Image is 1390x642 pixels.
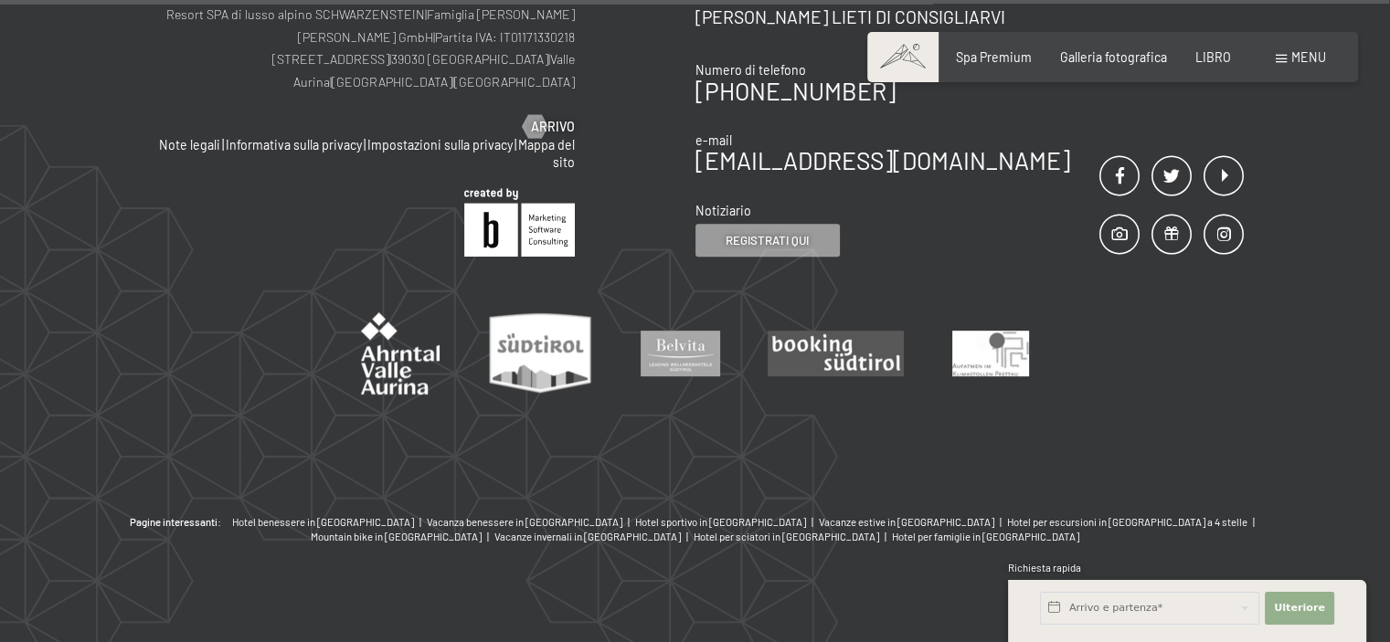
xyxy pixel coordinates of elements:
a: Vacanze estive in [GEOGRAPHIC_DATA] | [819,515,1007,530]
font: Vacanze invernali in [GEOGRAPHIC_DATA] [494,531,681,542]
font: | [515,137,516,153]
a: Hotel benessere in [GEOGRAPHIC_DATA] | [232,515,427,530]
a: Mappa del sito [518,137,575,171]
font: [STREET_ADDRESS] [272,51,389,67]
font: | [885,531,886,542]
font: Valle Aurina [293,51,575,89]
font: Mountain bike in [GEOGRAPHIC_DATA] [311,531,482,542]
font: Arrivo [531,119,575,134]
font: Hotel per sciatori in [GEOGRAPHIC_DATA] [694,531,879,542]
a: Hotel per sciatori in [GEOGRAPHIC_DATA] | [694,530,892,544]
font: Vacanze estive in [GEOGRAPHIC_DATA] [819,516,994,528]
button: Ulteriore [1265,592,1334,625]
font: [PERSON_NAME] lieti di consigliarvi [695,6,1005,27]
a: Hotel per escursioni in [GEOGRAPHIC_DATA] a 4 stelle | [1007,515,1260,530]
font: | [364,137,366,153]
font: e-mail [695,132,732,148]
font: Ulteriore [1274,602,1325,614]
a: Vacanze invernali in [GEOGRAPHIC_DATA] | [494,530,694,544]
font: Pagine interessanti: [130,516,221,528]
a: Galleria fotografica [1060,49,1167,65]
font: Numero di telefono [695,62,806,78]
a: Spa Premium [956,49,1032,65]
font: Partita IVA: IT01171330218 [435,29,575,45]
font: Vacanza benessere in [GEOGRAPHIC_DATA] [427,516,622,528]
font: Hotel sportivo in [GEOGRAPHIC_DATA] [635,516,806,528]
a: Mountain bike in [GEOGRAPHIC_DATA] | [311,530,494,544]
font: Richiesta rapida [1008,562,1081,574]
a: [EMAIL_ADDRESS][DOMAIN_NAME] [695,146,1070,174]
font: [GEOGRAPHIC_DATA] [454,74,575,89]
a: [PHONE_NUMBER] [695,77,896,105]
font: 39030 [GEOGRAPHIC_DATA] [391,51,548,67]
font: | [452,74,454,89]
font: | [330,74,332,89]
a: Impostazioni sulla privacy [367,137,513,153]
font: Famiglia [PERSON_NAME] [427,6,575,22]
font: | [686,531,688,542]
font: | [433,29,435,45]
font: | [389,51,391,67]
img: Brandnamic GmbH | Soluzioni leader per l'ospitalità [464,188,575,257]
a: Note legali [159,137,220,153]
font: | [222,137,224,153]
font: Resort SPA di lusso alpino SCHWARZENSTEIN [166,6,425,22]
font: | [487,531,489,542]
font: | [1000,516,1002,528]
a: Arrivo [523,118,575,136]
font: | [548,51,550,67]
font: | [419,516,421,528]
font: Registrati qui [726,233,809,247]
font: | [628,516,630,528]
font: | [1253,516,1255,528]
font: | [812,516,813,528]
a: Hotel sportivo in [GEOGRAPHIC_DATA] | [635,515,819,530]
font: [GEOGRAPHIC_DATA] [332,74,452,89]
a: LIBRO [1195,49,1231,65]
a: Vacanza benessere in [GEOGRAPHIC_DATA] | [427,515,635,530]
font: [PERSON_NAME] GmbH [298,29,433,45]
font: | [425,6,427,22]
font: Hotel per escursioni in [GEOGRAPHIC_DATA] a 4 stelle [1007,516,1247,528]
font: menu [1291,49,1326,65]
a: Informativa sulla privacy [226,137,362,153]
font: Hotel benessere in [GEOGRAPHIC_DATA] [232,516,414,528]
font: Notiziario [695,203,751,218]
font: Hotel per famiglie in [GEOGRAPHIC_DATA] [892,531,1079,542]
a: Hotel per famiglie in [GEOGRAPHIC_DATA] [892,530,1079,544]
